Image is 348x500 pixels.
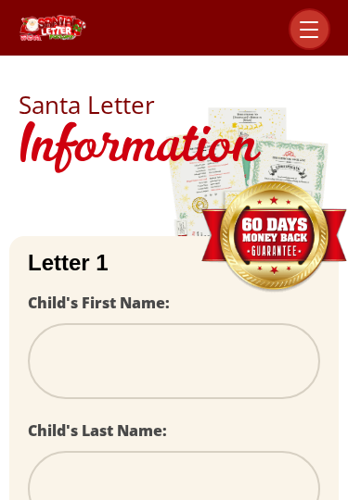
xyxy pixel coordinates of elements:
h1: Information [19,117,329,181]
h2: Santa Letter [19,93,329,117]
h2: Letter 1 [28,250,320,276]
img: Santa Letter Logo [18,15,87,41]
label: Child's Last Name: [28,420,167,441]
label: Child's First Name: [28,293,170,313]
img: Money Back Guarantee [200,181,348,294]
